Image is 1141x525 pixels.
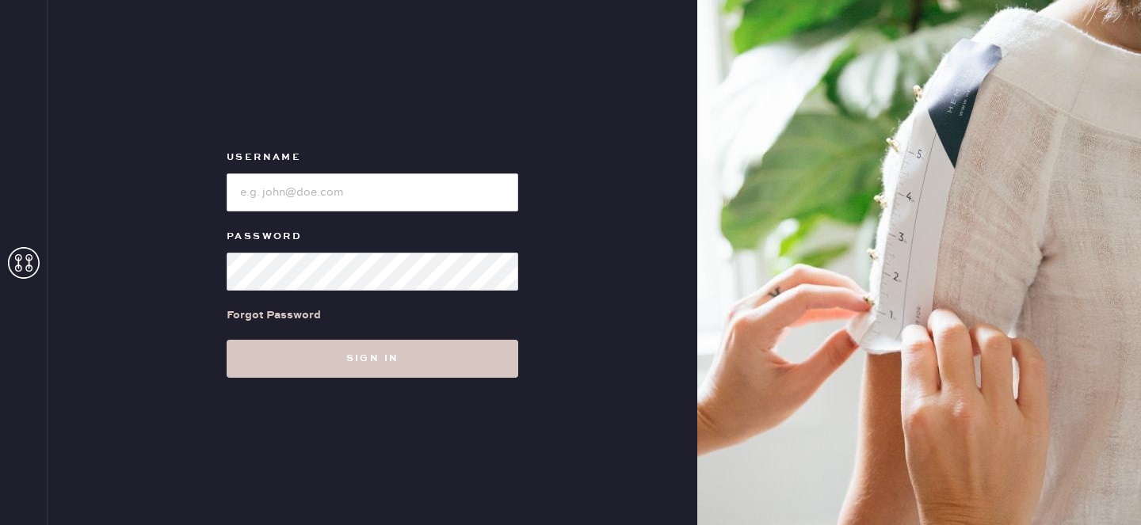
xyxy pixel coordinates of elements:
[227,173,518,211] input: e.g. john@doe.com
[227,340,518,378] button: Sign in
[227,227,518,246] label: Password
[227,306,321,324] div: Forgot Password
[227,148,518,167] label: Username
[227,291,321,340] a: Forgot Password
